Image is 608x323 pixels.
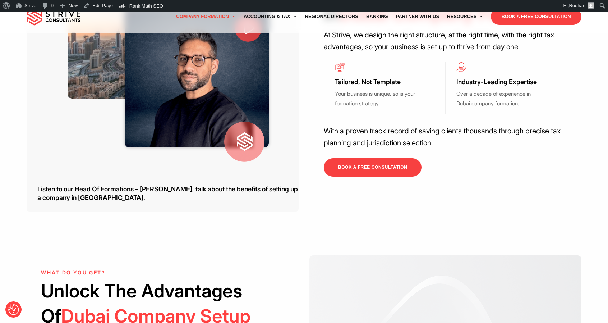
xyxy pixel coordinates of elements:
p: Over a decade of experience in Dubai company formation. [456,89,543,108]
a: Accounting & Tax [240,6,301,27]
p: Your business is unique, so is your formation strategy. [335,89,421,108]
p: With a proven track record of saving clients thousands through precise tax planning and jurisdict... [324,125,567,149]
a: BOOK A FREE CONSULTATION [491,8,581,25]
a: Company Formation [172,6,240,27]
a: Regional Directors [301,6,362,27]
h3: Listen to our Head Of Formations – [PERSON_NAME], talk about the benefits of setting up a company... [37,185,299,203]
p: At Strive, we design the right structure, at the right time, with the right tax advantages, so yo... [324,29,567,53]
a: Partner with Us [392,6,443,27]
img: main-logo.svg [27,8,80,26]
img: Revisit consent button [8,304,19,315]
span: Roohan [569,3,585,8]
h3: Tailored, Not Template [335,78,421,86]
h6: What do you get? [41,270,284,276]
a: Resources [443,6,487,27]
h3: Industry-Leading Expertise [456,78,543,86]
a: Banking [362,6,392,27]
button: Consent Preferences [8,304,19,315]
img: strive logo [224,122,264,162]
a: BOOK A FREE CONSULTATION [324,158,422,177]
span: Rank Math SEO [129,3,163,9]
